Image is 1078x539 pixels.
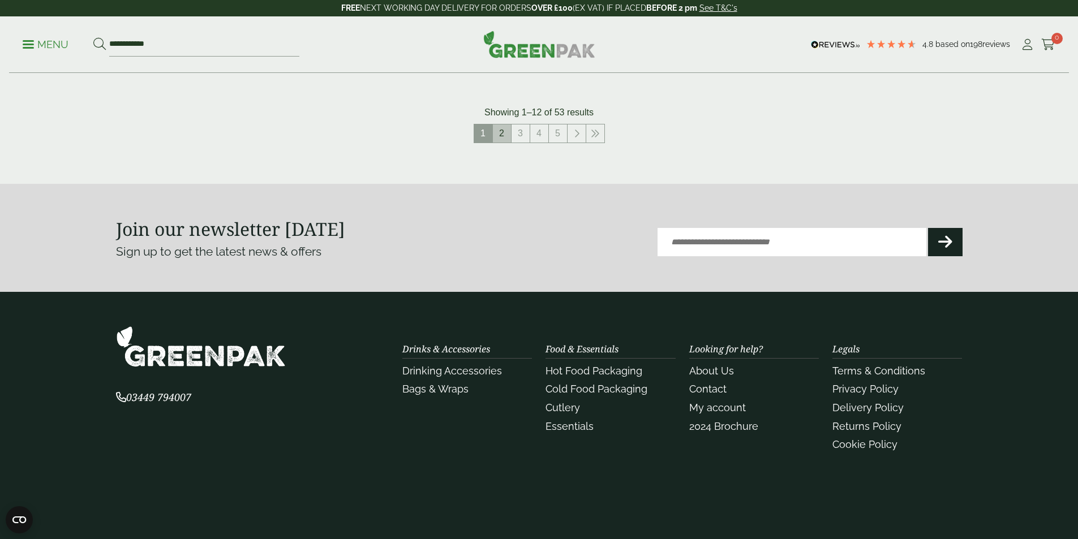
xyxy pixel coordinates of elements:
[23,38,68,49] a: Menu
[832,383,899,395] a: Privacy Policy
[689,383,727,395] a: Contact
[402,383,469,395] a: Bags & Wraps
[1041,36,1055,53] a: 0
[546,402,580,413] a: Cutlery
[493,124,511,143] a: 2
[546,365,642,377] a: Hot Food Packaging
[23,38,68,51] p: Menu
[935,40,970,49] span: Based on
[549,124,567,143] a: 5
[116,243,497,261] p: Sign up to get the latest news & offers
[699,3,737,12] a: See T&C's
[832,438,897,450] a: Cookie Policy
[484,106,594,119] p: Showing 1–12 of 53 results
[116,393,191,403] a: 03449 794007
[116,217,345,241] strong: Join our newsletter [DATE]
[6,506,33,533] button: Open CMP widget
[922,40,935,49] span: 4.8
[546,383,647,395] a: Cold Food Packaging
[646,3,697,12] strong: BEFORE 2 pm
[474,124,492,143] span: 1
[483,31,595,58] img: GreenPak Supplies
[970,40,982,49] span: 198
[689,365,734,377] a: About Us
[402,365,502,377] a: Drinking Accessories
[689,420,758,432] a: 2024 Brochure
[116,390,191,404] span: 03449 794007
[832,420,901,432] a: Returns Policy
[116,326,286,367] img: GreenPak Supplies
[982,40,1010,49] span: reviews
[811,41,860,49] img: REVIEWS.io
[546,420,594,432] a: Essentials
[341,3,360,12] strong: FREE
[530,124,548,143] a: 4
[832,402,904,413] a: Delivery Policy
[1051,33,1063,44] span: 0
[689,402,746,413] a: My account
[531,3,573,12] strong: OVER £100
[866,39,917,49] div: 4.79 Stars
[832,365,925,377] a: Terms & Conditions
[512,124,530,143] a: 3
[1041,39,1055,50] i: Cart
[1020,39,1034,50] i: My Account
